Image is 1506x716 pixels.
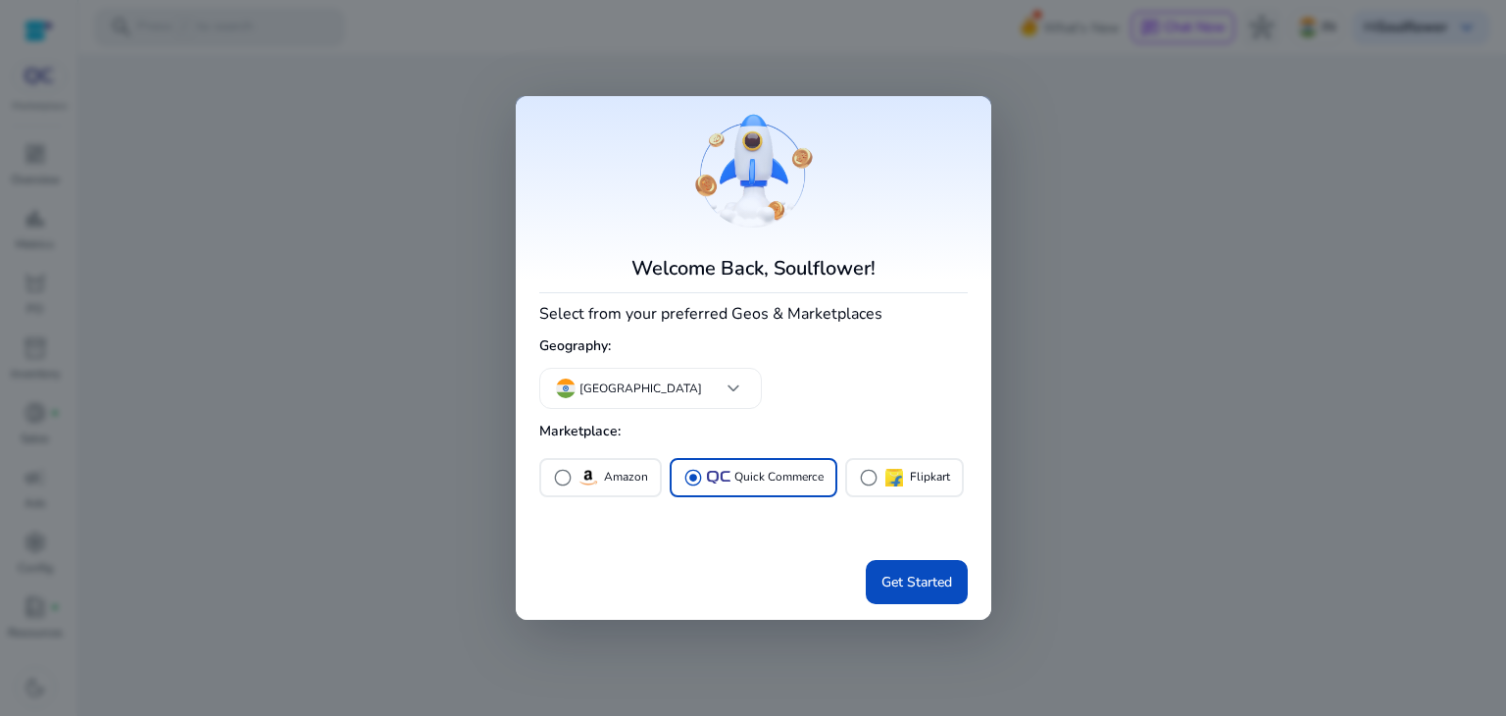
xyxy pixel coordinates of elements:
img: flipkart.svg [882,466,906,489]
p: [GEOGRAPHIC_DATA] [579,380,702,397]
h5: Marketplace: [539,416,968,448]
span: radio_button_unchecked [553,468,573,487]
img: in.svg [556,379,576,398]
span: Get Started [881,572,952,592]
span: radio_button_unchecked [859,468,878,487]
span: keyboard_arrow_down [722,377,745,400]
img: amazon.svg [577,466,600,489]
p: Flipkart [910,467,950,487]
span: radio_button_checked [683,468,703,487]
button: Get Started [866,560,968,604]
p: Quick Commerce [734,467,824,487]
p: Amazon [604,467,648,487]
img: QC-logo.svg [707,471,730,484]
h5: Geography: [539,331,968,363]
